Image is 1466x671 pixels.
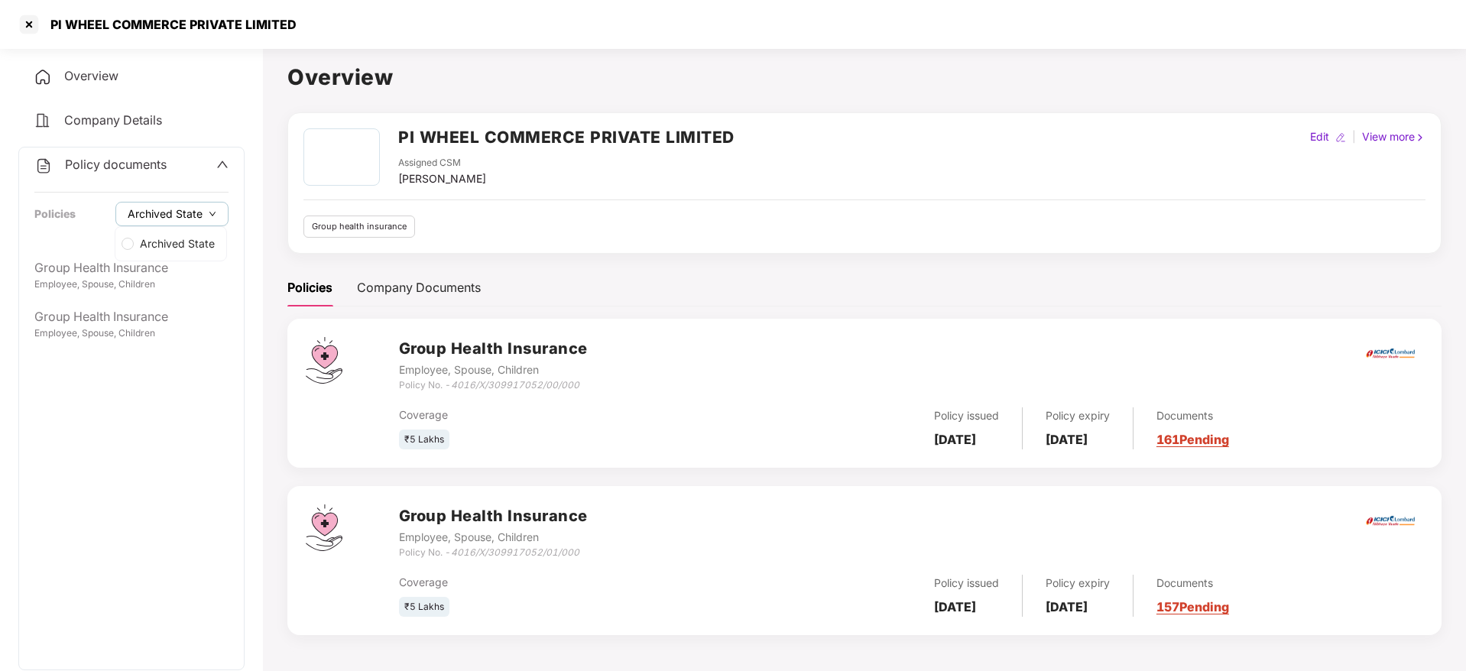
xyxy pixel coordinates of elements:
[1363,344,1418,363] img: icici.png
[1359,128,1429,145] div: View more
[357,278,481,297] div: Company Documents
[115,202,229,226] button: Archived Statedown
[399,361,588,378] div: Employee, Spouse, Children
[1156,575,1229,592] div: Documents
[128,206,203,222] span: Archived State
[1046,599,1088,614] b: [DATE]
[287,278,332,297] div: Policies
[1307,128,1332,145] div: Edit
[399,337,588,361] h3: Group Health Insurance
[209,210,216,219] span: down
[34,206,76,222] div: Policies
[399,529,588,546] div: Employee, Spouse, Children
[399,407,741,423] div: Coverage
[34,258,229,277] div: Group Health Insurance
[399,574,741,591] div: Coverage
[1349,128,1359,145] div: |
[451,379,579,391] i: 4016/X/309917052/00/000
[34,157,53,175] img: svg+xml;base64,PHN2ZyB4bWxucz0iaHR0cDovL3d3dy53My5vcmcvMjAwMC9zdmciIHdpZHRoPSIyNCIgaGVpZ2h0PSIyNC...
[34,307,229,326] div: Group Health Insurance
[398,156,486,170] div: Assigned CSM
[1335,132,1346,143] img: editIcon
[1156,407,1229,424] div: Documents
[934,432,976,447] b: [DATE]
[306,337,342,384] img: svg+xml;base64,PHN2ZyB4bWxucz0iaHR0cDovL3d3dy53My5vcmcvMjAwMC9zdmciIHdpZHRoPSI0Ny43MTQiIGhlaWdodD...
[1156,432,1229,447] a: 161 Pending
[34,112,52,130] img: svg+xml;base64,PHN2ZyB4bWxucz0iaHR0cDovL3d3dy53My5vcmcvMjAwMC9zdmciIHdpZHRoPSIyNCIgaGVpZ2h0PSIyNC...
[34,326,229,341] div: Employee, Spouse, Children
[1156,599,1229,614] a: 157 Pending
[399,430,449,450] div: ₹5 Lakhs
[934,407,999,424] div: Policy issued
[1046,575,1110,592] div: Policy expiry
[1363,511,1418,530] img: icici.png
[306,504,342,551] img: svg+xml;base64,PHN2ZyB4bWxucz0iaHR0cDovL3d3dy53My5vcmcvMjAwMC9zdmciIHdpZHRoPSI0Ny43MTQiIGhlaWdodD...
[64,68,118,83] span: Overview
[451,546,579,558] i: 4016/X/309917052/01/000
[399,597,449,618] div: ₹5 Lakhs
[934,599,976,614] b: [DATE]
[303,216,415,238] div: Group health insurance
[1046,432,1088,447] b: [DATE]
[399,378,588,393] div: Policy No. -
[216,158,229,170] span: up
[1415,132,1425,143] img: rightIcon
[398,170,486,187] div: [PERSON_NAME]
[34,277,229,292] div: Employee, Spouse, Children
[64,112,162,128] span: Company Details
[398,125,735,150] h2: PI WHEEL COMMERCE PRIVATE LIMITED
[287,60,1442,94] h1: Overview
[399,504,588,528] h3: Group Health Insurance
[41,17,297,32] div: PI WHEEL COMMERCE PRIVATE LIMITED
[1046,407,1110,424] div: Policy expiry
[65,157,167,172] span: Policy documents
[934,575,999,592] div: Policy issued
[399,546,588,560] div: Policy No. -
[34,68,52,86] img: svg+xml;base64,PHN2ZyB4bWxucz0iaHR0cDovL3d3dy53My5vcmcvMjAwMC9zdmciIHdpZHRoPSIyNCIgaGVpZ2h0PSIyNC...
[134,235,221,252] span: Archived State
